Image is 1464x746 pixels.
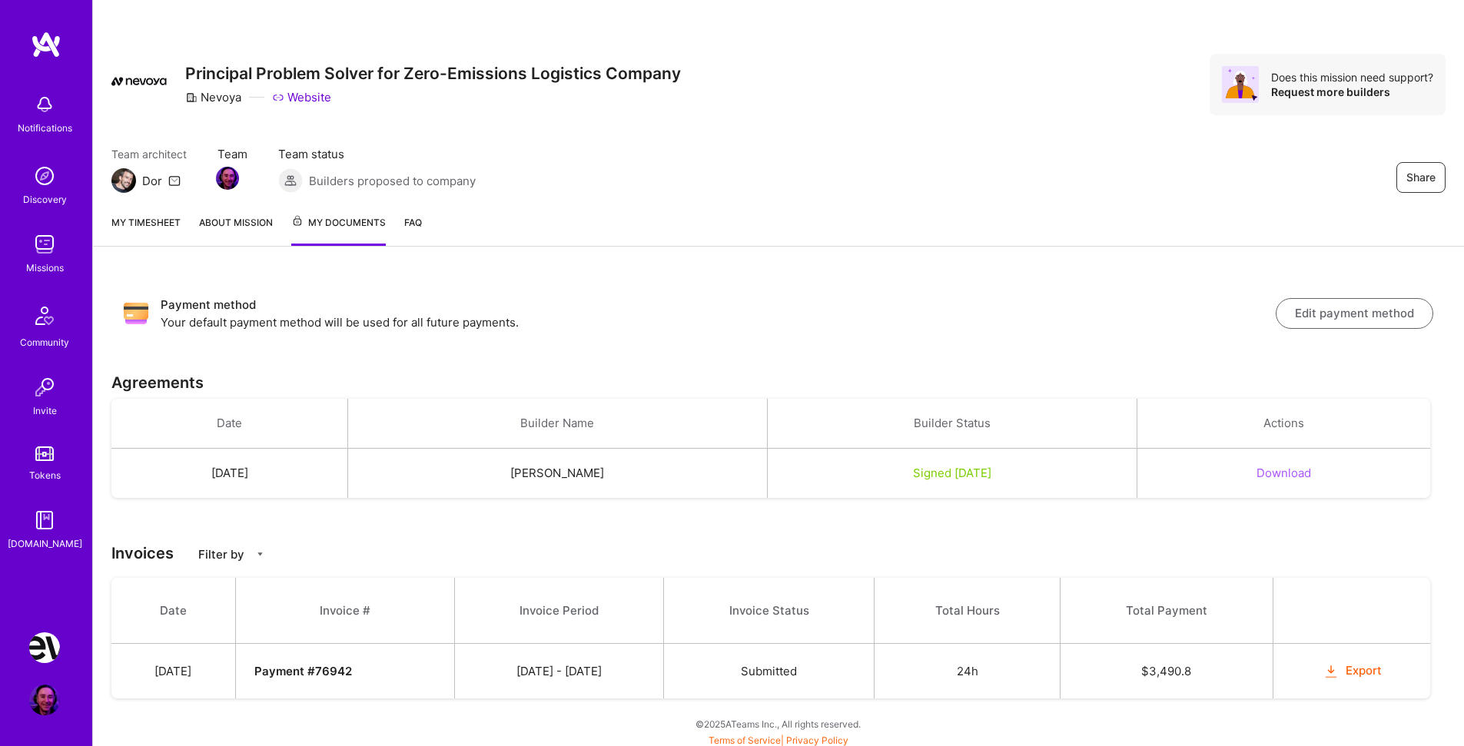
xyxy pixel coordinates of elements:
span: Team [217,146,247,162]
td: $ 3,490.8 [1060,644,1273,699]
div: Missions [26,260,64,276]
span: | [709,734,848,746]
a: My timesheet [111,214,181,246]
img: logo [31,31,61,58]
i: icon OrangeDownload [1322,663,1340,681]
a: Team Member Avatar [217,165,237,191]
th: Total Hours [875,578,1061,644]
img: discovery [29,161,60,191]
td: [PERSON_NAME] [348,449,767,499]
a: Privacy Policy [786,734,848,746]
i: icon Mail [168,174,181,187]
i: icon CompanyGray [185,91,198,104]
button: Download [1257,465,1311,481]
div: [DOMAIN_NAME] [8,535,82,552]
th: Builder Status [767,399,1137,449]
th: Builder Name [348,399,767,449]
img: Team Member Avatar [216,167,239,190]
img: User Avatar [29,685,60,715]
img: Community [26,297,63,334]
a: Nevoya: Principal Problem Solver for Zero-Emissions Logistics Company [25,632,64,663]
a: Terms of Service [709,734,781,746]
th: Actions [1137,399,1430,449]
div: Community [20,334,69,350]
div: Tokens [29,467,61,483]
h3: Agreements [111,373,1446,392]
a: Website [272,89,331,105]
th: Invoice Status [664,578,875,644]
img: guide book [29,505,60,535]
a: About Mission [199,214,273,246]
h3: Principal Problem Solver for Zero-Emissions Logistics Company [185,64,681,83]
span: Share [1406,170,1436,185]
th: Date [111,578,235,644]
button: Share [1396,162,1446,193]
a: FAQ [404,214,422,246]
div: © 2025 ATeams Inc., All rights reserved. [92,705,1464,743]
div: Request more builders [1271,85,1433,99]
span: Submitted [741,664,797,678]
p: Filter by [198,546,244,562]
span: My Documents [291,214,386,231]
span: Team status [278,146,476,162]
div: Discovery [23,191,67,207]
button: Export [1322,662,1382,680]
td: [DATE] [111,449,348,499]
strong: Payment # 76942 [254,664,352,678]
i: icon CaretDown [255,549,265,559]
img: Payment method [124,301,148,326]
th: Invoice Period [455,578,664,644]
div: Dor [142,173,162,189]
th: Invoice # [235,578,454,644]
img: tokens [35,446,54,461]
span: Team architect [111,146,187,162]
div: Does this mission need support? [1271,70,1433,85]
div: Notifications [18,120,72,136]
div: Nevoya [185,89,241,105]
img: Invite [29,372,60,403]
img: teamwork [29,229,60,260]
button: Edit payment method [1276,298,1433,329]
img: Avatar [1222,66,1259,103]
div: Invite [33,403,57,419]
span: Builders proposed to company [309,173,476,189]
td: 24h [875,644,1061,699]
img: bell [29,89,60,120]
img: Team Architect [111,168,136,193]
img: Builders proposed to company [278,168,303,193]
td: [DATE] - [DATE] [455,644,664,699]
a: My Documents [291,214,386,246]
a: User Avatar [25,685,64,715]
th: Date [111,399,348,449]
p: Your default payment method will be used for all future payments. [161,314,1276,330]
h3: Payment method [161,296,1276,314]
img: Nevoya: Principal Problem Solver for Zero-Emissions Logistics Company [29,632,60,663]
h3: Invoices [111,544,1446,562]
div: Signed [DATE] [786,465,1119,481]
th: Total Payment [1060,578,1273,644]
td: [DATE] [111,644,235,699]
img: Company Logo [111,77,167,86]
